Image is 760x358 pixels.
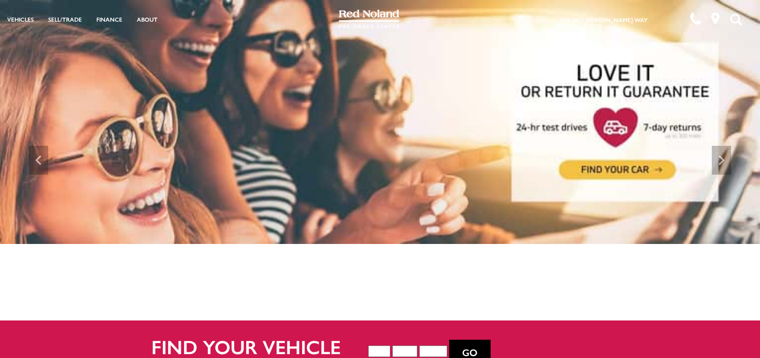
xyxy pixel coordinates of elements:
img: Red Noland Pre-Owned [339,10,400,29]
select: Vehicle Model [419,345,447,357]
a: The Red [PERSON_NAME] Way [560,15,648,24]
select: Vehicle Year [368,345,390,357]
h2: Find your vehicle [151,336,368,357]
button: Open the search field [726,0,746,38]
select: Vehicle Make [392,345,417,357]
a: Red Noland Pre-Owned [339,13,400,23]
